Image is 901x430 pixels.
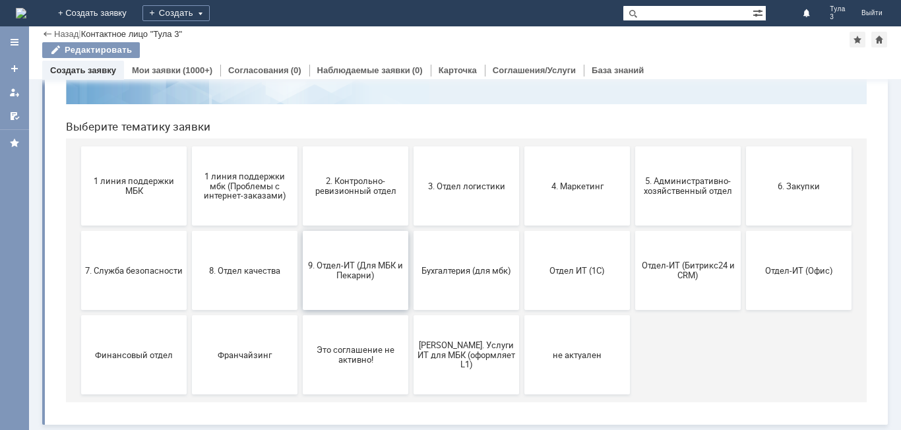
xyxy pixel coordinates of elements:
button: Отдел-ИТ (Битрикс24 и CRM) [580,243,685,322]
span: Расширенный поиск [753,6,766,18]
span: Бухгалтерия (для мбк) [362,277,460,287]
button: 8. Отдел качества [137,243,242,322]
span: 2. Контрольно-ревизионный отдел [251,188,349,208]
button: 3. Отдел логистики [358,158,464,237]
div: | [78,28,80,38]
span: не актуален [473,361,571,371]
div: Создать [142,5,210,21]
span: Отдел ИТ (1С) [473,277,571,287]
button: Это соглашение не активно! [247,327,353,406]
span: 6. Закупки [695,193,792,202]
a: Перейти на домашнюю страницу [16,8,26,18]
button: Бухгалтерия (для мбк) [358,243,464,322]
div: (0) [412,65,423,75]
a: Наблюдаемые заявки [317,65,410,75]
span: [PERSON_NAME]. Услуги ИТ для МБК (оформляет L1) [362,352,460,381]
button: Финансовый отдел [26,327,131,406]
a: Создать заявку [4,58,25,79]
span: 5. Административно-хозяйственный отдел [584,188,681,208]
button: Франчайзинг [137,327,242,406]
a: Карточка [439,65,477,75]
div: Контактное лицо "Тула 3" [81,29,182,39]
span: Отдел-ИТ (Офис) [695,277,792,287]
span: Франчайзинг [140,361,238,371]
span: 3 [830,13,846,21]
a: Мои заявки [4,82,25,103]
span: 9. Отдел-ИТ (Для МБК и Пекарни) [251,272,349,292]
a: Мои согласования [4,106,25,127]
span: Тула [830,5,846,13]
input: Например, почта или справка [279,59,543,83]
button: 7. Служба безопасности [26,243,131,322]
button: 2. Контрольно-ревизионный отдел [247,158,353,237]
label: Воспользуйтесь поиском [279,32,543,46]
span: 1 линия поддержки мбк (Проблемы с интернет-заказами) [140,183,238,212]
span: 1 линия поддержки МБК [30,188,127,208]
div: (1000+) [183,65,212,75]
span: Финансовый отдел [30,361,127,371]
div: Сделать домашней страницей [871,32,887,47]
button: не актуален [469,327,575,406]
a: Согласования [228,65,289,75]
div: (0) [291,65,301,75]
button: [PERSON_NAME]. Услуги ИТ для МБК (оформляет L1) [358,327,464,406]
button: 5. Административно-хозяйственный отдел [580,158,685,237]
header: Выберите тематику заявки [11,132,811,145]
button: 1 линия поддержки МБК [26,158,131,237]
span: 3. Отдел логистики [362,193,460,202]
img: logo [16,8,26,18]
a: Мои заявки [132,65,181,75]
button: Отдел ИТ (1С) [469,243,575,322]
a: Назад [54,29,78,39]
span: 7. Служба безопасности [30,277,127,287]
a: Создать заявку [50,65,116,75]
button: 1 линия поддержки мбк (Проблемы с интернет-заказами) [137,158,242,237]
button: 9. Отдел-ИТ (Для МБК и Пекарни) [247,243,353,322]
button: Отдел-ИТ (Офис) [691,243,796,322]
span: Отдел-ИТ (Битрикс24 и CRM) [584,272,681,292]
span: 4. Маркетинг [473,193,571,202]
span: 8. Отдел качества [140,277,238,287]
span: Это соглашение не активно! [251,357,349,377]
button: 6. Закупки [691,158,796,237]
button: 4. Маркетинг [469,158,575,237]
a: Соглашения/Услуги [493,65,576,75]
a: База знаний [592,65,644,75]
div: Добавить в избранное [850,32,865,47]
